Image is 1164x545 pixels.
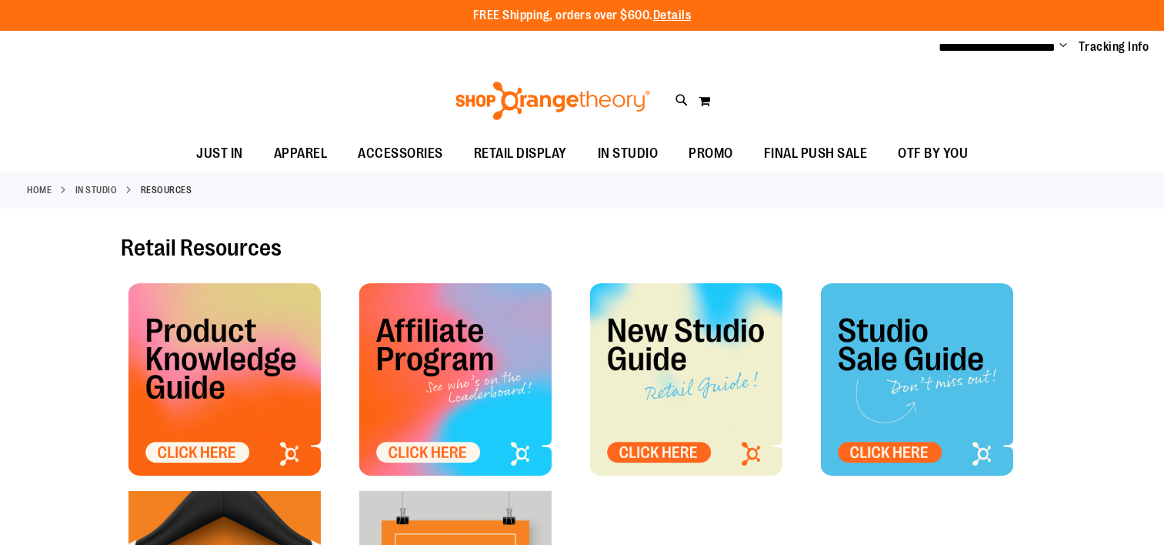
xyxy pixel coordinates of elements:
a: APPAREL [258,136,343,172]
span: ACCESSORIES [358,136,443,171]
a: Details [653,8,692,22]
a: OTF BY YOU [882,136,983,172]
span: PROMO [689,136,733,171]
span: JUST IN [196,136,243,171]
a: IN STUDIO [75,183,118,197]
button: Account menu [1059,39,1067,55]
img: Shop Orangetheory [453,82,652,120]
span: RETAIL DISPLAY [474,136,567,171]
a: RETAIL DISPLAY [459,136,582,172]
a: PROMO [673,136,749,172]
strong: Resources [141,183,192,197]
a: Tracking Info [1079,38,1149,55]
span: FINAL PUSH SALE [764,136,868,171]
a: ACCESSORIES [342,136,459,172]
p: FREE Shipping, orders over $600. [473,7,692,25]
a: JUST IN [181,136,258,172]
span: IN STUDIO [598,136,659,171]
a: Home [27,183,52,197]
span: APPAREL [274,136,328,171]
h2: Retail Resources [121,236,1044,260]
a: IN STUDIO [582,136,674,171]
span: OTF BY YOU [898,136,968,171]
a: FINAL PUSH SALE [749,136,883,172]
img: OTF - Studio Sale Tile [821,283,1013,476]
img: OTF Affiliate Tile [359,283,552,476]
